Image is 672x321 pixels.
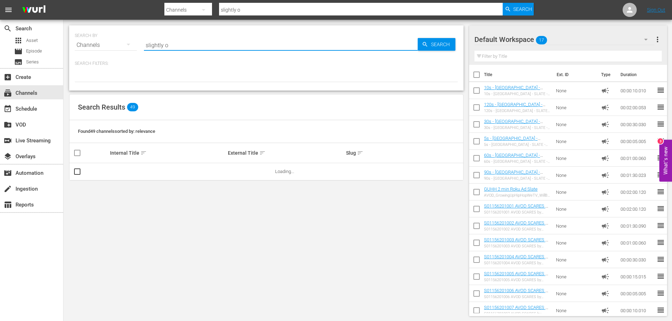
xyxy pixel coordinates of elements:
td: 00:01:00.060 [618,234,656,251]
a: S01156201006 AVOD SCARES by SHUDDER WillBeRightBack 05 [484,288,550,298]
span: Ingestion [4,185,12,193]
th: Ext. ID [552,65,597,85]
div: 10s - [GEOGRAPHIC_DATA] - SLATE - 2021 [484,92,551,96]
td: None [553,82,598,99]
div: 5s - [GEOGRAPHIC_DATA] - SLATE - 2021 [484,142,551,147]
a: 60s - [GEOGRAPHIC_DATA] - SLATE - 2021 [484,153,543,163]
a: S01156201001 AVOD SCARES by SHUDDER WillBeRightBack 120 [484,203,550,214]
th: Type [597,65,616,85]
td: None [553,200,598,217]
span: reorder [656,103,665,111]
span: more_vert [653,35,662,44]
span: Ad [601,239,610,247]
a: S01156201003 AVOD SCARES by SHUDDER WillBeRightBack 60 [484,237,550,248]
td: None [553,268,598,285]
a: S01156201005 AVOD SCARES by SHUDDER WillBeRightBack 15 [484,271,550,282]
a: 120s - [GEOGRAPHIC_DATA] - SLATE - 2021 [484,102,545,112]
span: Schedule [4,105,12,113]
span: Episode [26,48,42,55]
div: Internal Title [110,149,226,157]
button: Open Feedback Widget [659,140,672,181]
span: reorder [656,204,665,213]
td: None [553,302,598,319]
span: reorder [656,187,665,196]
span: Ad [601,205,610,213]
div: 60s - [GEOGRAPHIC_DATA] - SLATE - 2021 [484,159,551,164]
a: 10s - [GEOGRAPHIC_DATA] - SLATE - 2021 [484,85,543,95]
td: 00:00:05.005 [618,285,656,302]
span: reorder [656,272,665,280]
td: 00:02:00.053 [618,99,656,116]
td: None [553,150,598,167]
p: Search Filters: [75,61,458,67]
td: None [553,184,598,200]
span: Search Results [78,103,125,111]
span: reorder [656,306,665,314]
img: ans4CAIJ8jUAAAAAAAAAAAAAAAAAAAAAAAAgQb4GAAAAAAAAAAAAAAAAAAAAAAAAJMjXAAAAAAAAAAAAAAAAAAAAAAAAgAT5G... [17,2,51,18]
span: reorder [656,86,665,94]
td: None [553,116,598,133]
div: 90s - [GEOGRAPHIC_DATA] - SLATE - 2021 [484,176,551,181]
span: Loading... [275,169,294,174]
span: sort [140,150,147,156]
td: 00:02:00.120 [618,184,656,200]
span: reorder [656,255,665,264]
div: S01156201006 AVOD SCARES by SHUDDER WillBeRightBack 05 [484,295,551,299]
span: Ad [601,103,610,112]
span: Ad [601,289,610,298]
div: 30s - [GEOGRAPHIC_DATA] - SLATE - 2021 [484,125,551,130]
td: 00:00:30.030 [618,116,656,133]
td: 00:00:30.030 [618,251,656,268]
div: External Title [228,149,344,157]
span: Ad [601,120,610,129]
td: None [553,133,598,150]
span: Ad [601,154,610,162]
div: 120s - [GEOGRAPHIC_DATA] - SLATE - 2021 [484,109,551,113]
span: Found 49 channels sorted by: relevance [78,129,155,134]
span: sort [357,150,363,156]
a: 90s - [GEOGRAPHIC_DATA] - SLATE - 2021 [484,169,543,180]
span: VOD [4,121,12,129]
td: None [553,234,598,251]
span: Series [26,58,39,66]
span: Asset [26,37,38,44]
span: 49 [127,103,138,111]
a: S01156201004 AVOD SCARES by SHUDDER WillBeRightBack 30 [484,254,550,265]
div: S01156201003 AVOD SCARES by SHUDDER WillBeRightBack 60 [484,244,551,248]
span: reorder [656,137,665,145]
span: 17 [536,33,547,48]
div: AVOD_GrowingUpHipHopWeTV_WillBeRightBack _2MinCountdown_RB24_S01398804001-Roku [484,193,551,198]
a: S01156201007 AVOD SCARES by SHUDDER WillBeRightBack 10 [484,305,550,315]
span: Ad [601,306,610,315]
span: reorder [656,238,665,247]
span: Reports [4,200,12,209]
td: 00:01:00.060 [618,150,656,167]
div: S01156201007 AVOD SCARES by SHUDDER WillBeRightBack 10 [484,311,551,316]
td: 00:00:05.005 [618,133,656,150]
a: 5s - [GEOGRAPHIC_DATA] - SLATE - 2021 [484,136,540,146]
span: menu [4,6,13,14]
a: Sign Out [647,7,665,13]
span: Create [4,73,12,81]
button: Search [503,3,534,16]
span: Ad [601,272,610,281]
div: 3 [658,138,663,144]
button: more_vert [653,31,662,48]
span: Ad [601,86,610,95]
span: Ad [601,171,610,179]
span: reorder [656,171,665,179]
span: Channels [4,89,12,97]
span: Ad [601,222,610,230]
th: Duration [616,65,659,85]
td: 00:01:30.090 [618,217,656,234]
span: Search [4,24,12,33]
span: Search [428,38,455,51]
span: Ad [601,188,610,196]
span: sort [259,150,266,156]
div: S01156201001 AVOD SCARES by SHUDDER WillBeRightBack 120 [484,210,551,215]
span: Series [14,58,23,66]
span: reorder [656,154,665,162]
div: S01156201004 AVOD SCARES by SHUDDER WillBeRightBack 30 [484,261,551,265]
span: reorder [656,221,665,230]
div: S01156201005 AVOD SCARES by SHUDDER WillBeRightBack 15 [484,278,551,282]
